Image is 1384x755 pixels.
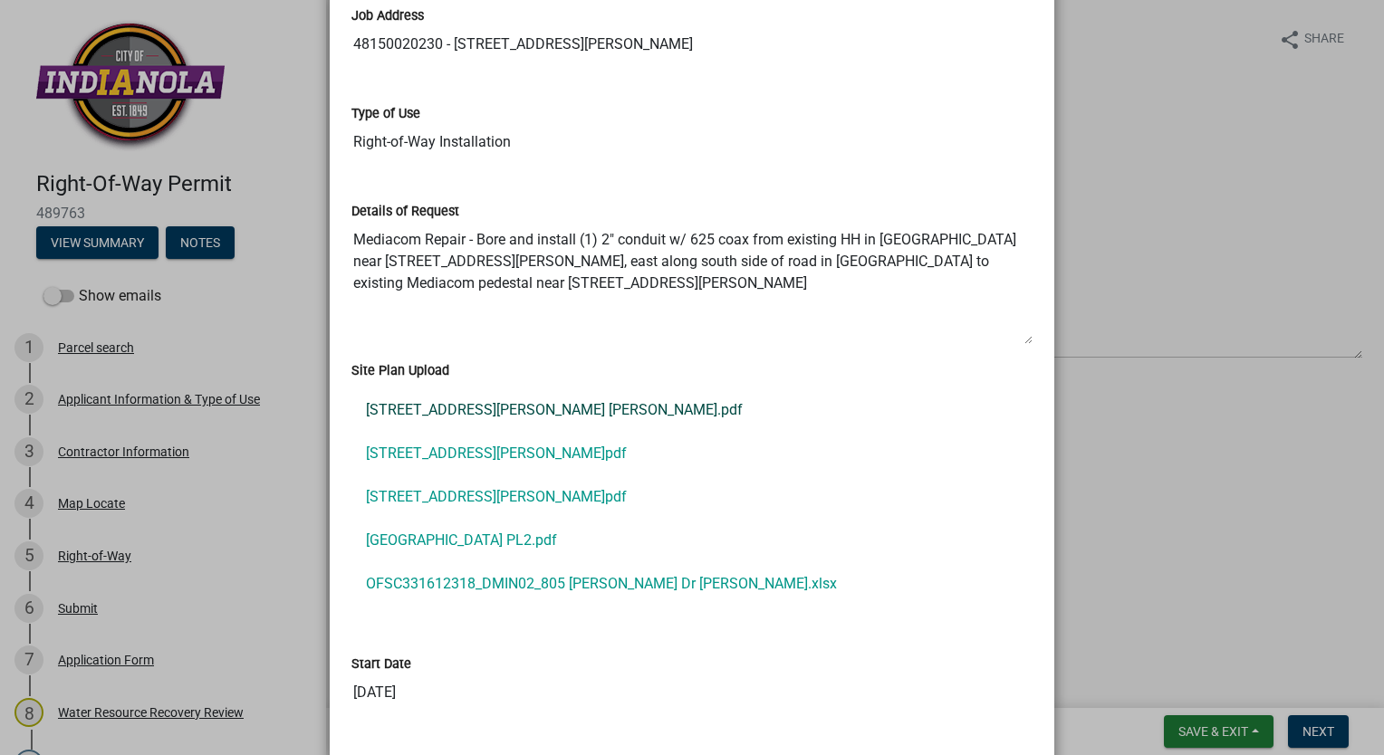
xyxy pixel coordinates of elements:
label: Job Address [351,10,424,23]
a: OFSC331612318_DMIN02_805 [PERSON_NAME] Dr [PERSON_NAME].xlsx [351,562,1033,606]
label: Details of Request [351,205,459,218]
label: Start Date [351,658,411,671]
label: Site Plan Upload [351,365,449,377]
label: Type of Use [351,108,420,120]
a: [STREET_ADDRESS][PERSON_NAME]pdf [351,475,1033,519]
a: [GEOGRAPHIC_DATA] PL2.pdf [351,519,1033,562]
a: [STREET_ADDRESS][PERSON_NAME]pdf [351,432,1033,475]
textarea: Mediacom Repair - Bore and install (1) 2" conduit w/ 625 coax from existing HH in [GEOGRAPHIC_DAT... [351,222,1033,345]
a: [STREET_ADDRESS][PERSON_NAME] [PERSON_NAME].pdf [351,388,1033,432]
